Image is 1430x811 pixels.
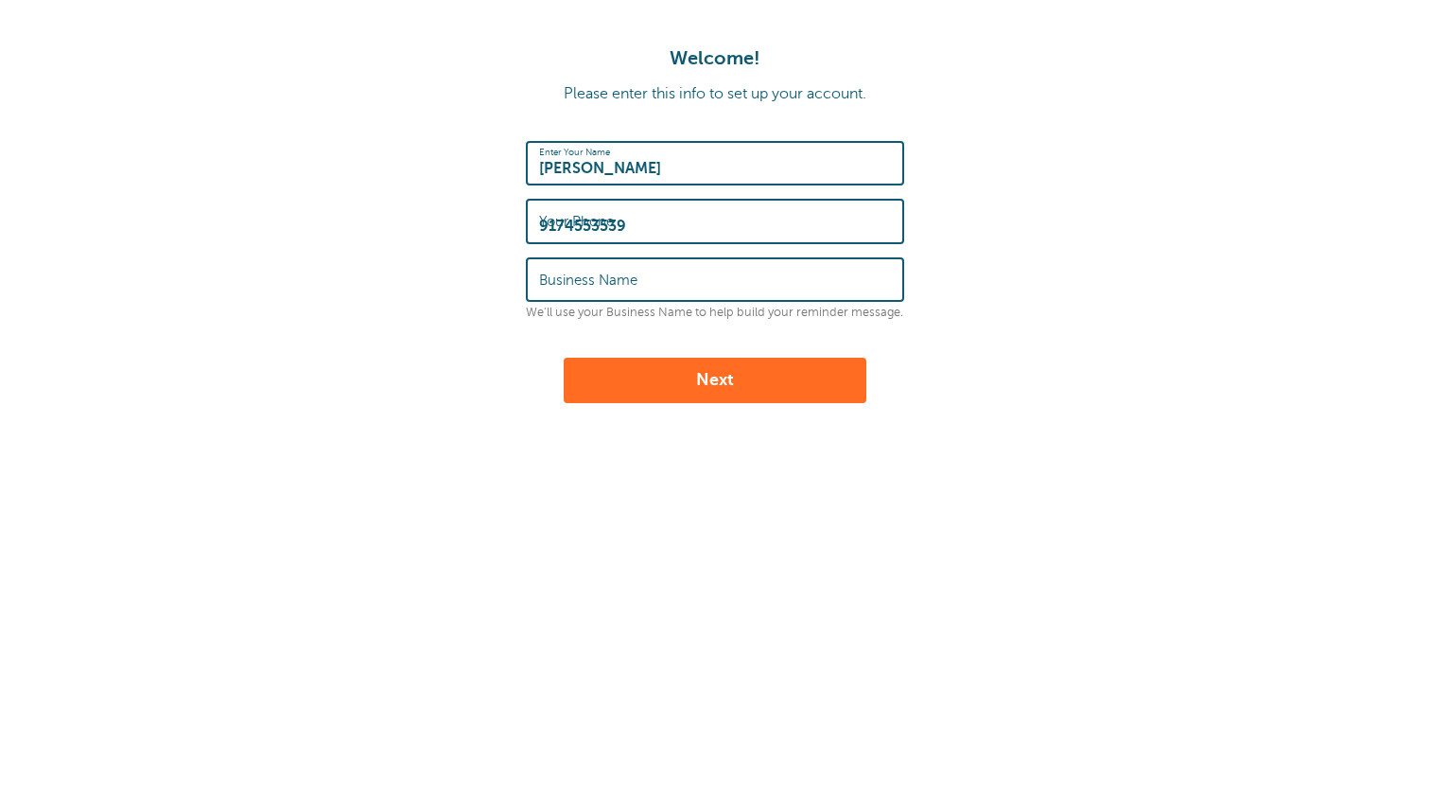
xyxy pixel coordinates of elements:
button: Next [564,358,866,403]
h1: Welcome! [19,47,1411,70]
label: Enter Your Name [539,147,610,158]
p: Please enter this info to set up your account. [19,85,1411,103]
label: Your Phone [539,213,614,230]
p: We'll use your Business Name to help build your reminder message. [526,306,904,320]
label: Business Name [539,272,637,289]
